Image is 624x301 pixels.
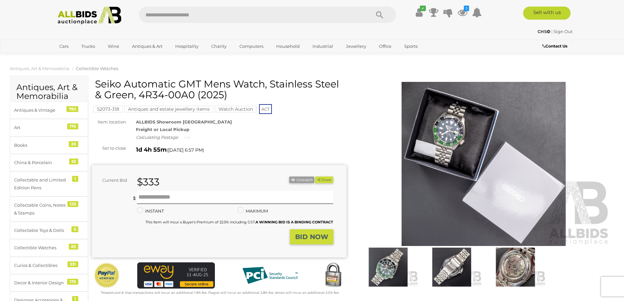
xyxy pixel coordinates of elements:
[76,66,118,71] a: Collectible Watches
[168,147,203,153] span: [DATE] 6:57 PM
[77,41,99,52] a: Trucks
[235,41,268,52] a: Computers
[67,279,78,285] div: 170
[542,43,569,50] a: Contact Us
[554,29,573,34] a: Sign Out
[93,106,123,112] mark: 52073-318
[14,262,68,269] div: Curios & Collectibles
[184,136,189,140] img: small-loading.gif
[259,104,272,114] span: ACT
[215,106,256,112] mark: Watch Auction
[538,29,550,34] strong: CHS
[69,244,78,250] div: 83
[207,41,231,52] a: Charity
[295,233,328,241] strong: BID NOW
[420,6,426,11] i: ✔
[124,106,213,112] mark: Antiques and estate jewellery items
[14,244,68,252] div: Collectible Watches
[10,102,88,119] a: Antiques & Vintage 782
[10,137,88,154] a: Books 20
[320,262,346,289] img: Secured by Rapid SSL
[136,135,178,140] i: Calculating Postage
[414,7,424,18] a: ✔
[356,82,611,246] img: Seiko Automatic GMT Mens Watch, Stainless Steel & Green, 4R34-00A0 (2025)
[124,106,213,112] a: Antiques and estate jewellery items
[66,106,78,112] div: 782
[71,226,78,232] div: 5
[215,106,256,112] a: Watch Auction
[237,262,303,289] img: PCI DSS compliant
[14,124,68,131] div: Art
[14,176,68,192] div: Collectable and Limited Edition Pens
[10,197,88,222] a: Collectable Coins, Notes & Stamps 125
[485,248,545,287] img: Seiko Automatic GMT Mens Watch, Stainless Steel & Green, 4R34-00A0 (2025)
[67,123,78,129] div: 170
[104,41,123,52] a: Wine
[10,154,88,171] a: China & Porcelain 53
[290,229,333,245] button: BID NOW
[136,146,167,153] strong: 1d 4h 55m
[93,106,123,112] a: 52073-318
[67,261,78,267] div: 331
[523,7,571,20] a: Sell with us
[69,141,78,147] div: 20
[464,6,469,11] i: 3
[69,159,78,164] div: 53
[10,239,88,256] a: Collectible Watches 83
[95,79,345,100] h1: Seiko Automatic GMT Mens Watch, Stainless Steel & Green, 4R34-00A0 (2025)
[101,291,339,295] small: Mastercard & Visa transactions will incur an additional 1.9% fee. Paypal will incur an additional...
[54,7,125,25] img: Allbids.com.au
[458,7,467,18] a: 3
[55,41,73,52] a: Cars
[14,201,68,217] div: Collectable Coins, Notes & Stamps
[538,29,551,34] a: CHS
[358,248,418,287] img: Seiko Automatic GMT Mens Watch, Stainless Steel & Green, 4R34-00A0 (2025)
[136,119,232,124] strong: ALLBIDS Showroom [GEOGRAPHIC_DATA]
[14,227,68,234] div: Collectable Toys & Dolls
[315,177,333,183] button: Share
[237,207,268,215] label: MAXIMUM
[87,118,131,126] div: Item location
[16,83,82,101] h2: Antiques, Art & Memorabilia
[137,207,164,215] label: INSTANT
[136,127,189,132] strong: Freight or Local Pickup
[422,248,482,287] img: Seiko Automatic GMT Mens Watch, Stainless Steel & Green, 4R34-00A0 (2025)
[342,41,370,52] a: Jewellery
[10,274,88,292] a: Decor & Interior Design 170
[14,279,68,287] div: Decor & Interior Design
[128,41,167,52] a: Antiques & Art
[137,176,160,188] strong: $333
[308,41,337,52] a: Industrial
[92,177,132,184] div: Current Bid
[72,176,78,182] div: 1
[272,41,304,52] a: Household
[55,52,110,63] a: [GEOGRAPHIC_DATA]
[289,177,314,183] li: Unwatch this item
[551,29,553,34] span: |
[10,222,88,239] a: Collectable Toys & Dolls 5
[14,106,68,114] div: Antiques & Vintage
[10,257,88,274] a: Curios & Collectibles 331
[14,159,68,166] div: China & Porcelain
[145,220,333,224] small: This Item will incur a Buyer's Premium of 22.5% including GST.
[67,201,78,207] div: 125
[137,262,215,288] img: eWAY Payment Gateway
[171,41,203,52] a: Hospitality
[10,171,88,197] a: Collectable and Limited Edition Pens 1
[400,41,422,52] a: Sports
[375,41,396,52] a: Office
[93,262,120,289] img: Official PayPal Seal
[14,141,68,149] div: Books
[167,147,204,153] span: ( )
[289,177,314,183] button: Unwatch
[542,44,567,48] b: Contact Us
[255,220,333,224] b: A WINNING BID IS A BINDING CONTRACT
[87,144,131,152] div: Set to close
[10,119,88,136] a: Art 170
[10,66,69,71] a: Antiques, Art & Memorabilia
[363,7,396,23] button: Search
